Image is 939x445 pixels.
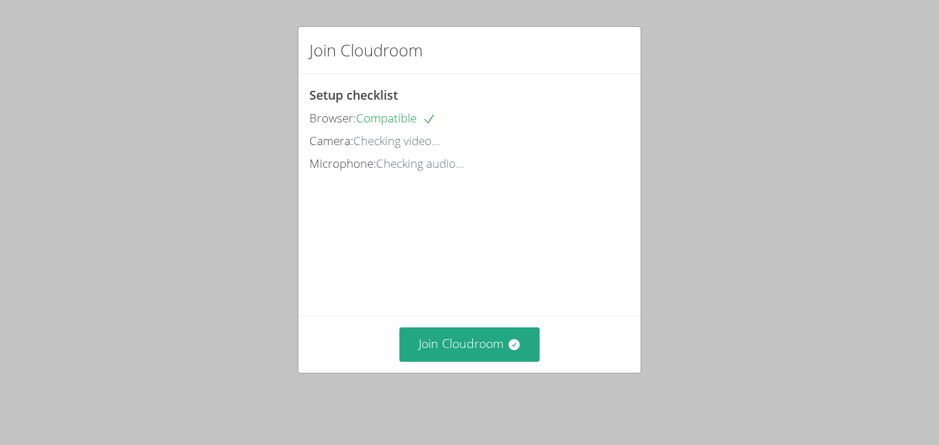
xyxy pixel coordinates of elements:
[353,133,440,149] span: Checking video...
[309,87,398,103] span: Setup checklist
[309,155,376,171] span: Microphone:
[309,38,423,63] h2: Join Cloudroom
[376,155,464,171] span: Checking audio...
[356,110,436,126] span: Compatible
[309,133,353,149] span: Camera:
[399,327,540,361] button: Join Cloudroom
[309,110,356,126] span: Browser:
